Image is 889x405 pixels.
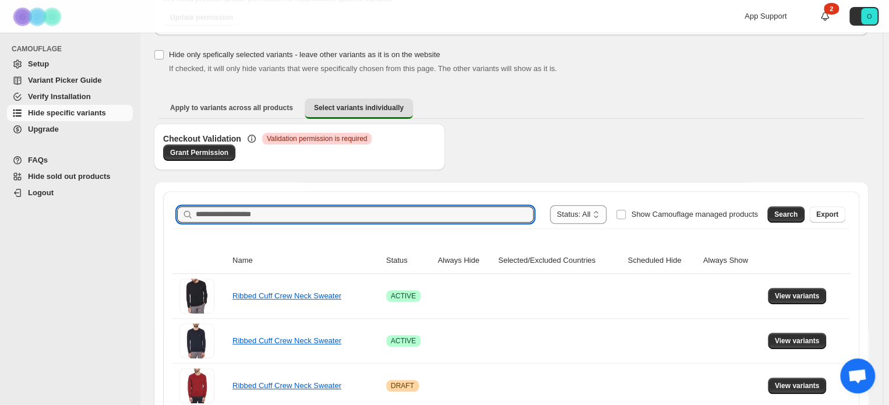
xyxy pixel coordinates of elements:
[232,291,341,300] a: Ribbed Cuff Crew Neck Sweater
[495,248,624,274] th: Selected/Excluded Countries
[28,156,48,164] span: FAQs
[391,336,416,346] span: ACTIVE
[840,358,875,393] div: Open chat
[775,291,820,301] span: View variants
[774,210,798,219] span: Search
[631,210,758,219] span: Show Camouflage managed products
[867,13,872,20] text: O
[775,336,820,346] span: View variants
[745,12,786,20] span: App Support
[161,98,302,117] button: Apply to variants across all products
[7,168,133,185] a: Hide sold out products
[819,10,831,22] a: 2
[861,8,877,24] span: Avatar with initials O
[28,172,111,181] span: Hide sold out products
[28,125,59,133] span: Upgrade
[434,248,495,274] th: Always Hide
[28,92,91,101] span: Verify Installation
[824,3,839,15] div: 2
[849,7,879,26] button: Avatar with initials O
[7,89,133,105] a: Verify Installation
[7,72,133,89] a: Variant Picker Guide
[28,76,101,84] span: Variant Picker Guide
[169,50,440,59] span: Hide only spefically selected variants - leave other variants as it is on the website
[775,381,820,390] span: View variants
[809,206,845,223] button: Export
[391,291,416,301] span: ACTIVE
[169,64,557,73] span: If checked, it will only hide variants that were specifically chosen from this page. The other va...
[7,121,133,138] a: Upgrade
[232,381,341,390] a: Ribbed Cuff Crew Neck Sweater
[314,103,404,112] span: Select variants individually
[7,105,133,121] a: Hide specific variants
[7,152,133,168] a: FAQs
[12,44,134,54] span: CAMOUFLAGE
[170,103,293,112] span: Apply to variants across all products
[28,59,49,68] span: Setup
[305,98,413,119] button: Select variants individually
[229,248,383,274] th: Name
[391,381,414,390] span: DRAFT
[768,288,827,304] button: View variants
[179,368,214,403] img: Ribbed Cuff Crew Neck Sweater
[767,206,805,223] button: Search
[816,210,838,219] span: Export
[9,1,68,33] img: Camouflage
[163,145,235,161] a: Grant Permission
[232,336,341,345] a: Ribbed Cuff Crew Neck Sweater
[700,248,764,274] th: Always Show
[625,248,700,274] th: Scheduled Hide
[768,378,827,394] button: View variants
[179,323,214,358] img: Ribbed Cuff Crew Neck Sweater
[28,188,54,197] span: Logout
[179,279,214,314] img: Ribbed Cuff Crew Neck Sweater
[28,108,106,117] span: Hide specific variants
[7,185,133,201] a: Logout
[383,248,435,274] th: Status
[267,134,368,143] span: Validation permission is required
[163,133,241,145] h3: Checkout Validation
[768,333,827,349] button: View variants
[7,56,133,72] a: Setup
[170,148,228,157] span: Grant Permission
